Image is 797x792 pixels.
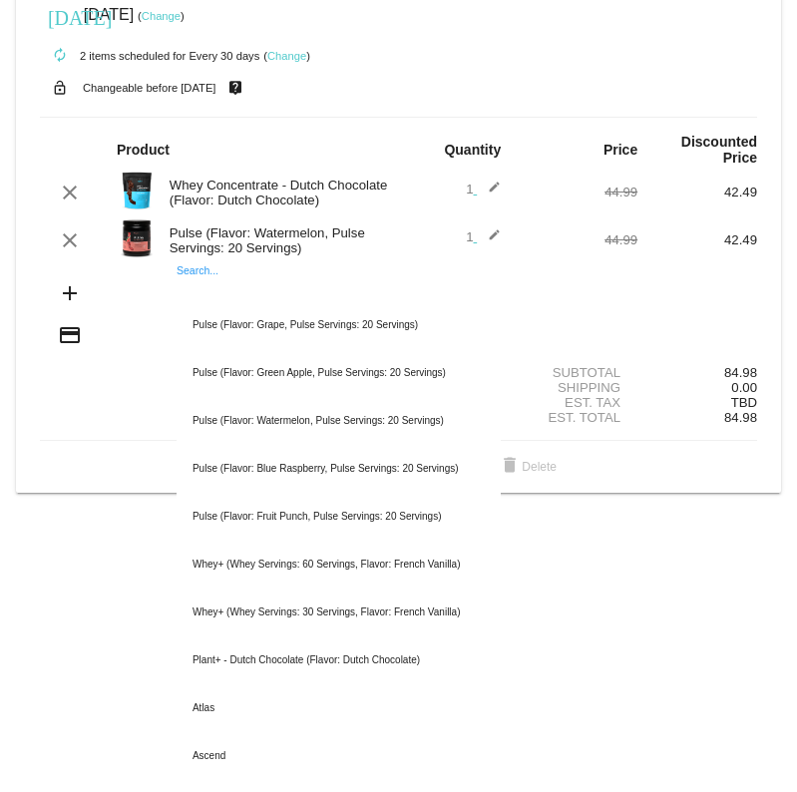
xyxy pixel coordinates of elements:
[177,445,501,493] div: Pulse (Flavor: Blue Raspberry, Pulse Servings: 20 Servings)
[466,229,501,244] span: 1
[444,142,501,158] strong: Quantity
[177,636,501,684] div: Plant+ - Dutch Chocolate (Flavor: Dutch Chocolate)
[177,589,501,636] div: Whey+ (Whey Servings: 30 Servings, Flavor: French Vanilla)
[518,395,637,410] div: Est. Tax
[177,732,501,780] div: Ascend
[160,225,399,255] div: Pulse (Flavor: Watermelon, Pulse Servings: 20 Servings)
[117,218,157,258] img: Pulse20S-Watermelon-Transp.png
[637,185,757,199] div: 42.49
[466,182,501,197] span: 1
[58,281,82,305] mat-icon: add
[724,410,757,425] span: 84.98
[117,171,157,210] img: Image-1-Whey-Concentrate-Chocolate.png
[518,185,637,199] div: 44.99
[177,301,501,349] div: Pulse (Flavor: Grape, Pulse Servings: 20 Servings)
[637,365,757,380] div: 84.98
[160,178,399,207] div: Whey Concentrate - Dutch Chocolate (Flavor: Dutch Chocolate)
[48,44,72,68] mat-icon: autorenew
[681,134,757,166] strong: Discounted Price
[58,323,82,347] mat-icon: credit_card
[58,181,82,204] mat-icon: clear
[498,455,522,479] mat-icon: delete
[637,232,757,247] div: 42.49
[482,449,573,485] button: Delete
[58,228,82,252] mat-icon: clear
[518,365,637,380] div: Subtotal
[263,50,310,62] small: ( )
[731,380,757,395] span: 0.00
[177,349,501,397] div: Pulse (Flavor: Green Apple, Pulse Servings: 20 Servings)
[138,10,185,22] small: ( )
[603,142,637,158] strong: Price
[177,397,501,445] div: Pulse (Flavor: Watermelon, Pulse Servings: 20 Servings)
[48,75,72,101] mat-icon: lock_open
[83,82,216,94] small: Changeable before [DATE]
[267,50,306,62] a: Change
[518,380,637,395] div: Shipping
[177,541,501,589] div: Whey+ (Whey Servings: 60 Servings, Flavor: French Vanilla)
[731,395,757,410] span: TBD
[40,50,259,62] small: 2 items scheduled for Every 30 days
[177,684,501,732] div: Atlas
[223,75,247,101] mat-icon: live_help
[518,410,637,425] div: Est. Total
[518,232,637,247] div: 44.99
[498,460,557,474] span: Delete
[48,4,72,28] mat-icon: [DATE]
[477,181,501,204] mat-icon: edit
[177,493,501,541] div: Pulse (Flavor: Fruit Punch, Pulse Servings: 20 Servings)
[177,283,501,299] input: Search...
[142,10,181,22] a: Change
[477,228,501,252] mat-icon: edit
[117,142,170,158] strong: Product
